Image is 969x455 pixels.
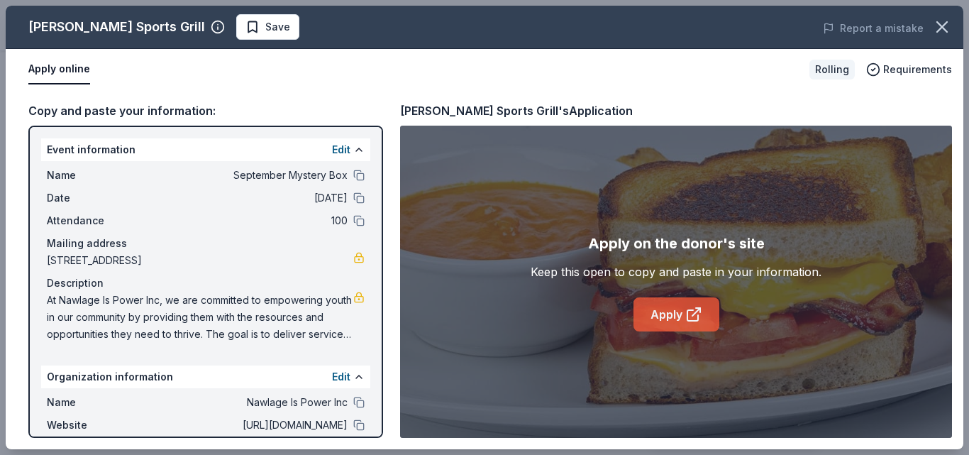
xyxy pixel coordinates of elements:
[588,232,765,255] div: Apply on the donor's site
[47,394,142,411] span: Name
[47,235,365,252] div: Mailing address
[28,16,205,38] div: [PERSON_NAME] Sports Grill
[531,263,821,280] div: Keep this open to copy and paste in your information.
[28,55,90,84] button: Apply online
[809,60,855,80] div: Rolling
[47,167,142,184] span: Name
[332,141,350,158] button: Edit
[47,292,353,343] span: At Nawlage Is Power Inc, we are committed to empowering youth in our community by providing them ...
[142,190,348,207] span: [DATE]
[823,20,924,37] button: Report a mistake
[236,14,299,40] button: Save
[332,368,350,385] button: Edit
[47,275,365,292] div: Description
[28,102,383,120] div: Copy and paste your information:
[142,167,348,184] span: September Mystery Box
[265,18,290,35] span: Save
[47,212,142,229] span: Attendance
[883,61,952,78] span: Requirements
[41,366,370,388] div: Organization information
[142,394,348,411] span: Nawlage Is Power Inc
[47,252,353,269] span: [STREET_ADDRESS]
[633,297,719,331] a: Apply
[866,61,952,78] button: Requirements
[400,102,633,120] div: [PERSON_NAME] Sports Grill's Application
[142,417,348,434] span: [URL][DOMAIN_NAME]
[41,138,370,161] div: Event information
[47,190,142,207] span: Date
[47,417,142,434] span: Website
[142,212,348,229] span: 100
